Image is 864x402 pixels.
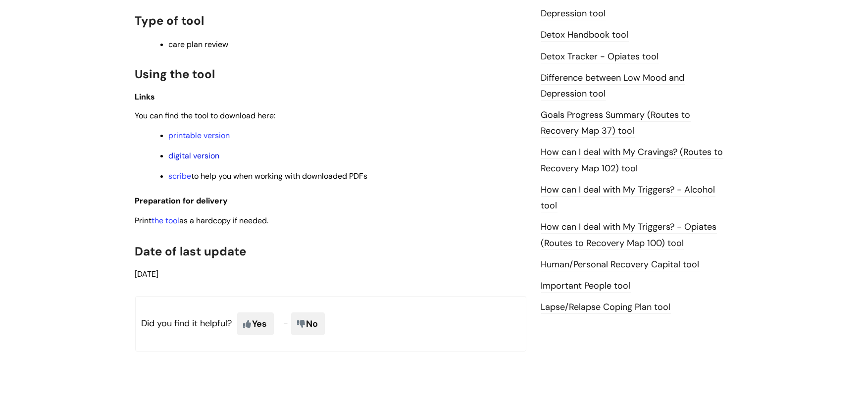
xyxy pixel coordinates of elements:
span: No [291,312,325,335]
span: care plan review [169,39,229,50]
a: How can I deal with My Triggers? - Opiates (Routes to Recovery Map 100) tool [541,221,717,250]
span: Date of last update [135,244,247,259]
a: Lapse/Relapse Coping Plan tool [541,301,671,314]
span: Links [135,92,155,102]
a: printable version [169,130,230,141]
span: to help you when working with downloaded PDFs [169,171,368,181]
a: How can I deal with My Cravings? (Routes to Recovery Map 102) tool [541,146,723,175]
a: digital version [169,151,220,161]
a: Difference between Low Mood and Depression tool [541,72,685,100]
a: How can I deal with My Triggers? - Alcohol tool [541,184,715,212]
a: Goals Progress Summary (Routes to Recovery Map 37) tool [541,109,691,138]
a: Detox Tracker - Opiates tool [541,50,659,63]
a: Depression tool [541,7,606,20]
span: [DATE] [135,269,159,279]
span: Using the tool [135,66,215,82]
a: scribe [169,171,192,181]
span: Type of tool [135,13,204,28]
span: Yes [237,312,274,335]
span: Preparation for delivery [135,196,228,206]
a: Detox Handbook tool [541,29,629,42]
a: Important People tool [541,280,631,293]
span: You can find the tool to download here: [135,110,276,121]
p: Did you find it helpful? [135,296,526,352]
a: Human/Personal Recovery Capital tool [541,258,700,271]
a: the tool [152,215,180,226]
span: Print as a hardcopy if needed. [135,215,269,226]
